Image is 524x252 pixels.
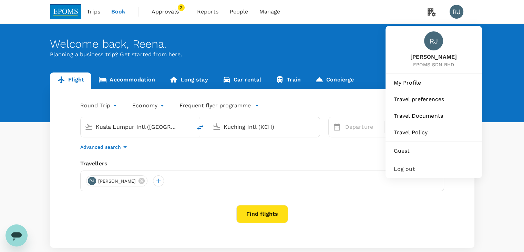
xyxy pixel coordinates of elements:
[80,143,129,151] button: Advanced search
[388,162,479,177] div: Log out
[50,4,82,19] img: EPOMS SDN BHD
[224,122,305,132] input: Going to
[94,178,140,185] span: [PERSON_NAME]
[424,31,443,50] div: RJ
[80,100,119,111] div: Round Trip
[6,224,28,246] iframe: Button to launch messaging window
[50,72,92,89] a: Flight
[345,123,380,131] p: Departure
[236,205,288,223] button: Find flights
[86,175,148,186] div: RJ[PERSON_NAME]
[215,72,269,89] a: Car rental
[179,101,259,110] button: Frequent flyer programme
[388,75,479,90] a: My Profile
[187,126,188,127] button: Open
[410,53,457,61] span: [PERSON_NAME]
[388,92,479,107] a: Travel preferences
[178,4,185,11] span: 2
[192,119,208,136] button: delete
[394,128,474,137] span: Travel Policy
[259,8,280,16] span: Manage
[132,100,166,111] div: Economy
[388,108,479,124] a: Travel Documents
[450,5,463,19] div: RJ
[394,79,474,87] span: My Profile
[394,95,474,104] span: Travel preferences
[388,125,479,140] a: Travel Policy
[315,126,316,127] button: Open
[394,147,474,155] span: Guest
[50,50,474,59] p: Planning a business trip? Get started from here.
[96,122,177,132] input: Depart from
[179,101,251,110] p: Frequent flyer programme
[308,72,361,89] a: Concierge
[50,38,474,50] div: Welcome back , Reena .
[87,8,100,16] span: Trips
[230,8,248,16] span: People
[88,177,96,185] div: RJ
[111,8,126,16] span: Book
[152,8,186,16] span: Approvals
[268,72,308,89] a: Train
[394,112,474,120] span: Travel Documents
[91,72,162,89] a: Accommodation
[197,8,219,16] span: Reports
[410,61,457,68] span: EPOMS SDN BHD
[162,72,215,89] a: Long stay
[80,144,121,151] p: Advanced search
[394,165,474,173] span: Log out
[80,159,444,168] div: Travellers
[388,143,479,158] a: Guest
